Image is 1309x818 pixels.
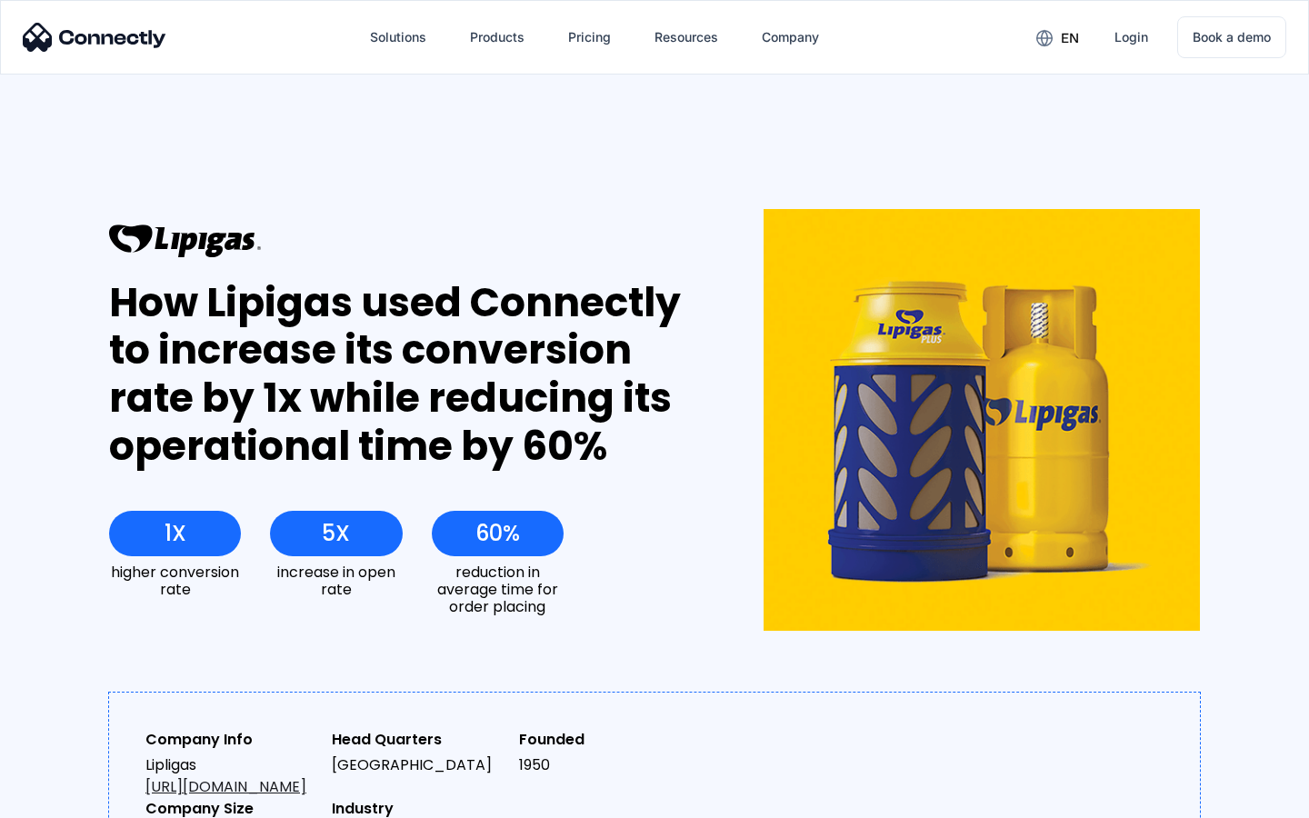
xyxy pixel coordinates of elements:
div: Lipligas [145,754,317,798]
div: higher conversion rate [109,564,241,598]
div: 5X [322,521,350,546]
div: Products [455,15,539,59]
div: Company [762,25,819,50]
div: reduction in average time for order placing [432,564,564,616]
div: 1950 [519,754,691,776]
a: Book a demo [1177,16,1286,58]
div: Resources [640,15,733,59]
aside: Language selected: English [18,786,109,812]
div: 60% [475,521,520,546]
div: en [1061,25,1079,51]
div: Company [747,15,834,59]
div: en [1022,24,1093,51]
img: Connectly Logo [23,23,166,52]
div: How Lipigas used Connectly to increase its conversion rate by 1x while reducing its operational t... [109,279,697,471]
div: 1X [165,521,186,546]
div: Login [1114,25,1148,50]
div: Company Info [145,729,317,751]
div: Solutions [370,25,426,50]
div: [GEOGRAPHIC_DATA] [332,754,504,776]
a: [URL][DOMAIN_NAME] [145,776,306,797]
div: Products [470,25,525,50]
ul: Language list [36,786,109,812]
div: Solutions [355,15,441,59]
div: Head Quarters [332,729,504,751]
div: Founded [519,729,691,751]
a: Login [1100,15,1163,59]
div: Pricing [568,25,611,50]
a: Pricing [554,15,625,59]
div: increase in open rate [270,564,402,598]
div: Resources [654,25,718,50]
